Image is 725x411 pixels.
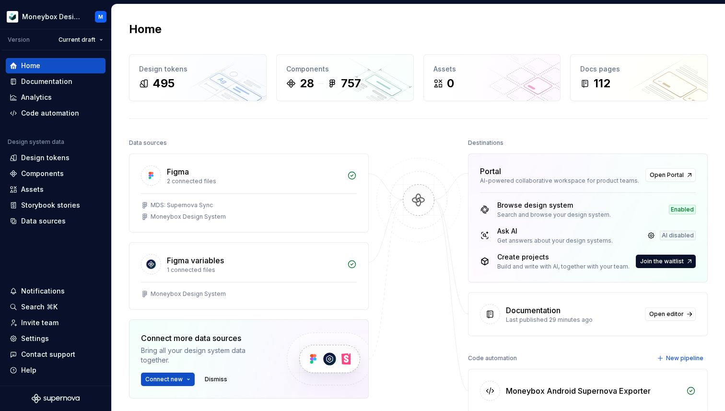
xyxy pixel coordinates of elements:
[151,213,226,221] div: Moneybox Design System
[6,315,105,330] a: Invite team
[480,177,640,185] div: AI-powered collaborative workspace for product teams.
[21,93,52,102] div: Analytics
[205,376,227,383] span: Dismiss
[200,373,232,386] button: Dismiss
[129,242,369,310] a: Figma variables1 connected filesMoneybox Design System
[21,350,75,359] div: Contact support
[594,76,610,91] div: 112
[21,365,36,375] div: Help
[6,299,105,315] button: Search ⌘K
[276,54,414,101] a: Components28757
[58,36,95,44] span: Current draft
[167,166,189,177] div: Figma
[497,237,613,245] div: Get answers about your design systems.
[640,258,684,265] span: Join the waitlist
[129,22,162,37] h2: Home
[21,169,64,178] div: Components
[21,61,40,70] div: Home
[139,64,257,74] div: Design tokens
[2,6,109,27] button: Moneybox Design SystemM
[654,352,708,365] button: New pipeline
[649,310,684,318] span: Open editor
[480,165,501,177] div: Portal
[6,283,105,299] button: Notifications
[141,332,270,344] div: Connect more data sources
[6,182,105,197] a: Assets
[6,347,105,362] button: Contact support
[21,153,70,163] div: Design tokens
[497,263,630,270] div: Build and write with AI, together with your team.
[6,90,105,105] a: Analytics
[167,255,224,266] div: Figma variables
[21,108,79,118] div: Code automation
[497,211,611,219] div: Search and browse your design system.
[580,64,698,74] div: Docs pages
[645,168,696,182] a: Open Portal
[21,318,58,328] div: Invite team
[650,171,684,179] span: Open Portal
[669,205,696,214] div: Enabled
[6,213,105,229] a: Data sources
[54,33,107,47] button: Current draft
[129,136,167,150] div: Data sources
[129,153,369,233] a: Figma2 connected filesMDS: Supernova SyncMoneybox Design System
[8,36,30,44] div: Version
[433,64,551,74] div: Assets
[8,138,64,146] div: Design system data
[7,11,18,23] img: 9de6ca4a-8ec4-4eed-b9a2-3d312393a40a.png
[167,177,341,185] div: 2 connected files
[167,266,341,274] div: 1 connected files
[129,54,267,101] a: Design tokens495
[6,74,105,89] a: Documentation
[6,106,105,121] a: Code automation
[300,76,314,91] div: 28
[660,231,696,240] div: AI disabled
[141,346,270,365] div: Bring all your design system data together.
[468,352,517,365] div: Code automation
[32,394,80,403] svg: Supernova Logo
[506,385,651,397] div: Moneybox Android Supernova Exporter
[21,77,72,86] div: Documentation
[6,150,105,165] a: Design tokens
[21,302,58,312] div: Search ⌘K
[21,286,65,296] div: Notifications
[151,201,213,209] div: MDS: Supernova Sync
[6,198,105,213] a: Storybook stories
[645,307,696,321] a: Open editor
[6,331,105,346] a: Settings
[6,363,105,378] button: Help
[22,12,83,22] div: Moneybox Design System
[152,76,175,91] div: 495
[506,305,561,316] div: Documentation
[21,200,80,210] div: Storybook stories
[666,354,703,362] span: New pipeline
[468,136,503,150] div: Destinations
[497,200,611,210] div: Browse design system
[570,54,708,101] a: Docs pages112
[6,166,105,181] a: Components
[497,226,613,236] div: Ask AI
[98,13,103,21] div: M
[341,76,361,91] div: 757
[21,334,49,343] div: Settings
[145,376,183,383] span: Connect new
[21,216,66,226] div: Data sources
[447,76,454,91] div: 0
[151,290,226,298] div: Moneybox Design System
[21,185,44,194] div: Assets
[6,58,105,73] a: Home
[506,316,639,324] div: Last published 29 minutes ago
[636,255,696,268] a: Join the waitlist
[497,252,630,262] div: Create projects
[423,54,561,101] a: Assets0
[141,373,195,386] button: Connect new
[286,64,404,74] div: Components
